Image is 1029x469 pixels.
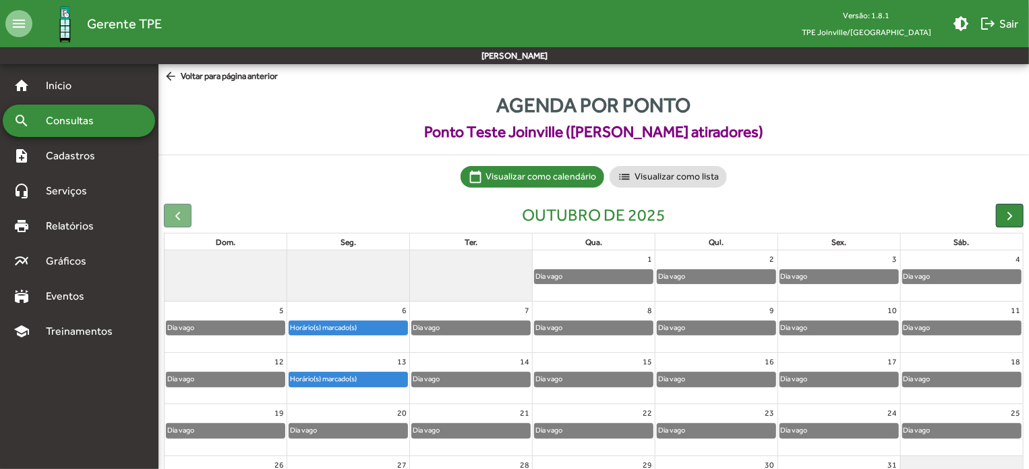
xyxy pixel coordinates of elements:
mat-icon: home [13,78,30,94]
div: Dia vago [903,373,931,385]
span: Relatórios [38,218,111,234]
img: Logo [43,2,87,46]
div: Horário(s) marcado(s) [289,373,357,385]
mat-icon: arrow_back [164,70,181,84]
td: 22 de outubro de 2025 [533,404,655,456]
a: 12 de outubro de 2025 [272,353,287,370]
td: 20 de outubro de 2025 [287,404,410,456]
td: 18 de outubro de 2025 [900,353,1023,404]
mat-icon: note_add [13,148,30,164]
td: 8 de outubro de 2025 [533,302,655,353]
a: 9 de outubro de 2025 [767,302,777,319]
mat-icon: search [13,113,30,129]
td: 19 de outubro de 2025 [165,404,287,456]
mat-icon: list [618,170,631,184]
span: Serviços [38,183,105,199]
div: Dia vago [903,424,931,437]
a: 7 de outubro de 2025 [522,302,532,319]
div: Dia vago [412,321,440,334]
td: 5 de outubro de 2025 [165,302,287,353]
div: Dia vago [535,321,563,334]
a: 14 de outubro de 2025 [517,353,532,370]
div: Dia vago [657,270,686,283]
td: 9 de outubro de 2025 [655,302,777,353]
div: Dia vago [780,321,808,334]
div: Dia vago [535,424,563,437]
td: 17 de outubro de 2025 [777,353,900,404]
div: Dia vago [903,270,931,283]
a: 19 de outubro de 2025 [272,404,287,422]
mat-chip: Visualizar como lista [610,166,727,188]
td: 7 de outubro de 2025 [410,302,533,353]
div: Dia vago [167,373,195,385]
td: 1 de outubro de 2025 [533,250,655,302]
mat-icon: school [13,323,30,339]
a: quarta-feira [583,235,605,250]
div: Dia vago [167,321,195,334]
a: 25 de outubro de 2025 [1008,404,1023,422]
span: Cadastros [38,148,113,164]
a: 20 de outubro de 2025 [394,404,409,422]
a: 2 de outubro de 2025 [767,250,777,268]
div: Dia vago [780,270,808,283]
a: quinta-feira [706,235,726,250]
span: Eventos [38,288,102,304]
td: 10 de outubro de 2025 [777,302,900,353]
td: 15 de outubro de 2025 [533,353,655,404]
span: Sair [980,11,1018,36]
div: Dia vago [657,373,686,385]
div: Dia vago [167,424,195,437]
td: 6 de outubro de 2025 [287,302,410,353]
a: 11 de outubro de 2025 [1008,302,1023,319]
div: Dia vago [903,321,931,334]
a: domingo [213,235,238,250]
a: 15 de outubro de 2025 [640,353,655,370]
div: Dia vago [412,373,440,385]
span: Voltar para página anterior [164,70,278,84]
a: 18 de outubro de 2025 [1008,353,1023,370]
td: 13 de outubro de 2025 [287,353,410,404]
a: 1 de outubro de 2025 [645,250,655,268]
td: 21 de outubro de 2025 [410,404,533,456]
div: Dia vago [780,424,808,437]
div: Versão: 1.8.1 [791,7,942,24]
a: sexta-feira [829,235,849,250]
div: Dia vago [289,424,318,437]
span: Gráficos [38,253,105,269]
mat-chip: Visualizar como calendário [461,166,604,188]
mat-icon: calendar_today [469,170,482,184]
td: 2 de outubro de 2025 [655,250,777,302]
a: 6 de outubro de 2025 [399,302,409,319]
a: terça-feira [462,235,480,250]
div: Dia vago [412,424,440,437]
div: Horário(s) marcado(s) [289,321,357,334]
div: Dia vago [657,424,686,437]
td: 24 de outubro de 2025 [777,404,900,456]
a: 24 de outubro de 2025 [885,404,900,422]
a: 8 de outubro de 2025 [645,302,655,319]
a: 5 de outubro de 2025 [276,302,287,319]
mat-icon: brightness_medium [953,16,969,32]
a: sábado [951,235,972,250]
a: 21 de outubro de 2025 [517,404,532,422]
td: 16 de outubro de 2025 [655,353,777,404]
td: 25 de outubro de 2025 [900,404,1023,456]
mat-icon: menu [5,10,32,37]
span: Ponto Teste Joinville ([PERSON_NAME] atiradores) [158,120,1029,144]
span: Agenda por ponto [158,90,1029,120]
td: 12 de outubro de 2025 [165,353,287,404]
span: Consultas [38,113,111,129]
a: 3 de outubro de 2025 [890,250,900,268]
td: 4 de outubro de 2025 [900,250,1023,302]
div: Dia vago [657,321,686,334]
h2: outubro de 2025 [522,205,666,225]
mat-icon: headset_mic [13,183,30,199]
mat-icon: multiline_chart [13,253,30,269]
div: Dia vago [780,373,808,385]
mat-icon: logout [980,16,996,32]
td: 14 de outubro de 2025 [410,353,533,404]
span: Treinamentos [38,323,129,339]
td: 23 de outubro de 2025 [655,404,777,456]
a: segunda-feira [338,235,359,250]
button: Sair [974,11,1024,36]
